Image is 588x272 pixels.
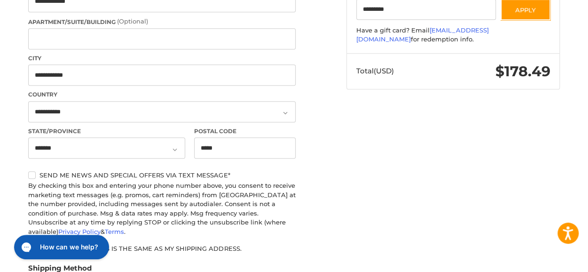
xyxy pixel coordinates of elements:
label: Postal Code [194,127,296,136]
label: Apartment/Suite/Building [28,17,296,26]
label: My billing address is the same as my shipping address. [28,245,296,252]
label: Country [28,90,296,99]
label: City [28,54,296,63]
div: Have a gift card? Email for redemption info. [356,26,550,44]
span: Total (USD) [356,66,394,75]
a: Privacy Policy [58,228,101,235]
label: Send me news and special offers via text message* [28,171,296,179]
label: State/Province [28,127,185,136]
small: (Optional) [117,17,148,25]
a: Terms [105,228,124,235]
div: By checking this box and entering your phone number above, you consent to receive marketing text ... [28,181,296,236]
iframe: Gorgias live chat messenger [9,232,112,263]
span: $178.49 [495,63,550,80]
